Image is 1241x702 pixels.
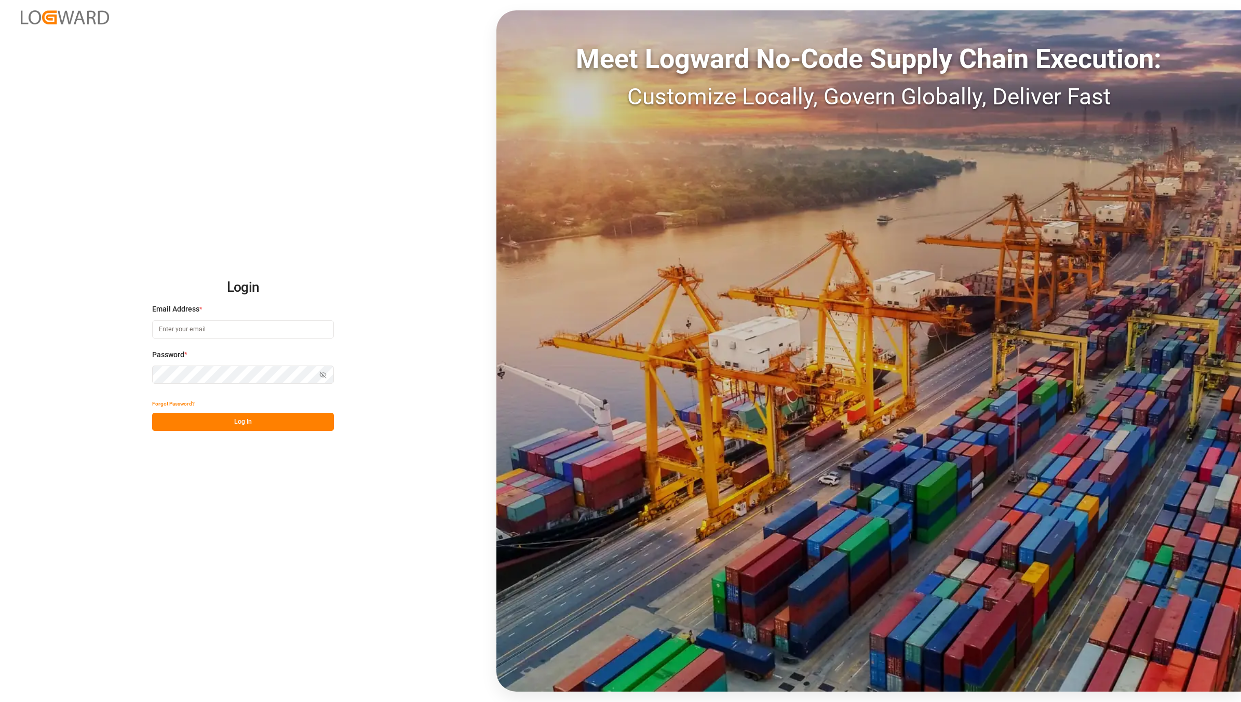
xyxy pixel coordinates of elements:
[152,413,334,431] button: Log In
[496,39,1241,79] div: Meet Logward No-Code Supply Chain Execution:
[152,304,199,315] span: Email Address
[152,271,334,304] h2: Login
[21,10,109,24] img: Logward_new_orange.png
[152,349,184,360] span: Password
[152,395,195,413] button: Forgot Password?
[496,79,1241,114] div: Customize Locally, Govern Globally, Deliver Fast
[152,320,334,339] input: Enter your email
